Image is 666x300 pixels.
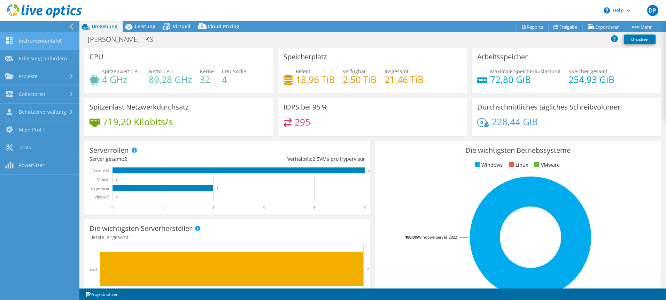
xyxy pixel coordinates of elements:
h3: Serverrollen [90,147,129,154]
h3: Durchschnittliches tägliches Schreibvolumen [477,103,622,111]
h3: Spitzenlast Netzwerkdurchsatz [90,103,188,111]
text: Virtuell [96,177,109,182]
text: 1 [162,205,164,210]
span: 2 [124,156,127,162]
text: 2 [212,205,214,210]
tspan: 100.0% [405,234,418,240]
a: Projektnotizen [81,290,123,299]
text: Gast-VM [93,168,109,173]
text: 2 [367,267,369,271]
text: 3 [263,205,265,210]
text: 0 [116,178,118,181]
h4: 72,80 GiB [490,76,560,83]
text: Hypervisor [91,186,109,191]
span: Insgesamt [385,68,409,75]
h4: 21,46 TiB [385,76,424,83]
span: Netto-CPU [149,68,173,75]
span: Speicher gesamt [568,68,607,75]
a: Reports [515,21,549,32]
span: 2.5 [312,156,319,162]
text: 5 [364,205,366,210]
h3: IOPS bei 95 % [284,103,328,111]
span: Belegt [296,68,310,75]
h4: 18,96 TiB [296,76,335,83]
li: Windows [473,161,503,169]
span: Umgebung [92,23,117,30]
h4: 2,50 TiB [343,76,377,83]
text: 4 [313,205,315,210]
li: Linux [507,161,528,169]
h3: Arbeitsspeicher [477,53,528,61]
span: Cloud Pricing [208,23,239,30]
h4: 228,44 GiB [492,118,538,126]
text: 0 [111,205,114,210]
svg: \n [604,7,610,14]
text: Physisch [94,195,109,200]
h3: Die wichtigsten Betriebssysteme [380,147,656,154]
span: Leistung [135,23,155,30]
h3: Die wichtigsten Serverhersteller [90,225,192,232]
h4: 719,20 Kilobits/s [103,118,173,126]
span: Verfügbar [343,68,366,75]
text: 0 [116,195,118,199]
span: Virtuell [173,23,190,30]
h3: CPU [90,53,103,61]
li: VMware [533,161,560,169]
a: Drucken [624,35,656,44]
span: Spitzenwert CPU [102,68,141,75]
tspan: Windows Server 2022 [418,234,457,240]
text: 2 [217,187,218,190]
a: Freigabe [548,21,583,32]
span: 1 [130,234,132,240]
h4: 4 [222,76,248,83]
h4: 295 [295,118,310,126]
text: 5 [368,169,370,173]
h4: 89,28 GHz [149,76,192,83]
a: Mehr [625,21,657,32]
h4: 4 GHz [102,76,141,83]
span: DP [647,5,658,16]
div: Server gesamt: [90,155,227,163]
h4: 32 [200,76,214,83]
div: Verhältnis: VMs pro Hypervisor [227,155,365,163]
span: Kerne [200,68,214,75]
h1: [PERSON_NAME] - KS [85,36,164,43]
span: Maximale Speicherauslastung [490,68,560,75]
h4: 254,93 GiB [568,76,614,83]
span: CPU-Sockel [222,68,248,75]
h4: Hersteller gesamt: [90,233,365,241]
text: Dell [90,267,97,272]
a: Exportieren [582,21,625,32]
h3: Speicherplatz [284,53,327,61]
